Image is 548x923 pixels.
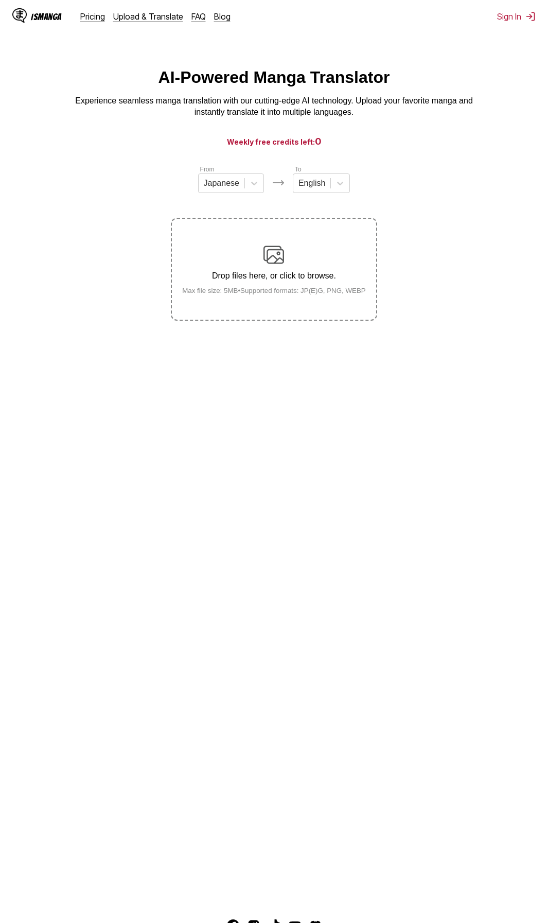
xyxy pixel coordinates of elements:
p: Experience seamless manga translation with our cutting-edge AI technology. Upload your favorite m... [68,95,480,118]
label: From [200,166,215,173]
div: IsManga [31,12,62,22]
a: IsManga LogoIsManga [12,8,80,25]
p: Drop files here, or click to browse. [174,271,374,281]
a: Blog [214,11,231,22]
a: Pricing [80,11,105,22]
img: Languages icon [272,177,285,189]
h1: AI-Powered Manga Translator [158,68,390,87]
a: FAQ [191,11,206,22]
img: IsManga Logo [12,8,27,23]
h3: Weekly free credits left: [25,135,523,148]
img: Sign out [525,11,536,22]
a: Upload & Translate [113,11,183,22]
label: To [295,166,302,173]
button: Sign In [497,11,536,22]
small: Max file size: 5MB • Supported formats: JP(E)G, PNG, WEBP [174,287,374,294]
span: 0 [315,136,322,147]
